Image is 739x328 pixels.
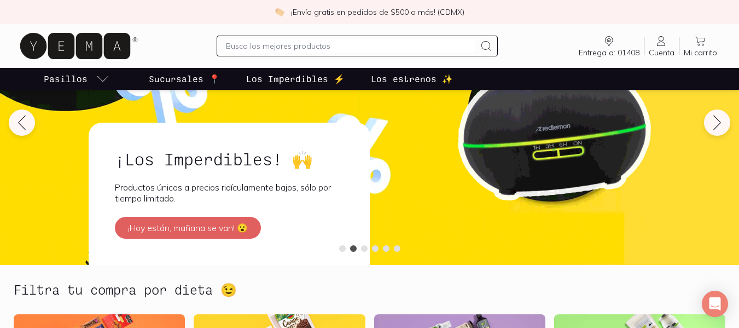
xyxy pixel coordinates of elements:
a: Los estrenos ✨ [369,68,455,90]
a: Sucursales 📍 [147,68,222,90]
p: Los estrenos ✨ [371,72,453,85]
p: Sucursales 📍 [149,72,220,85]
span: Cuenta [649,48,674,57]
a: Cuenta [644,34,679,57]
a: pasillo-todos-link [42,68,112,90]
p: Pasillos [44,72,88,85]
span: Entrega a: 01408 [579,48,639,57]
p: Los Imperdibles ⚡️ [246,72,345,85]
input: Busca los mejores productos [226,39,476,53]
h2: ¡Los Imperdibles! 🙌 [115,149,344,169]
p: Productos únicos a precios ridículamente bajos, sólo por tiempo limitado. [115,182,344,204]
div: Open Intercom Messenger [702,291,728,317]
a: ¡Los Imperdibles! 🙌Productos únicos a precios ridículamente bajos, sólo por tiempo limitado.¡Hoy ... [89,123,370,265]
p: ¡Envío gratis en pedidos de $500 o más! (CDMX) [291,7,464,18]
h2: Filtra tu compra por dieta 😉 [14,283,237,297]
span: Mi carrito [684,48,717,57]
button: ¡Hoy están, mañana se van! 😮 [115,217,261,239]
a: Los Imperdibles ⚡️ [244,68,347,90]
a: Entrega a: 01408 [574,34,644,57]
img: check [275,7,284,17]
a: Mi carrito [679,34,721,57]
